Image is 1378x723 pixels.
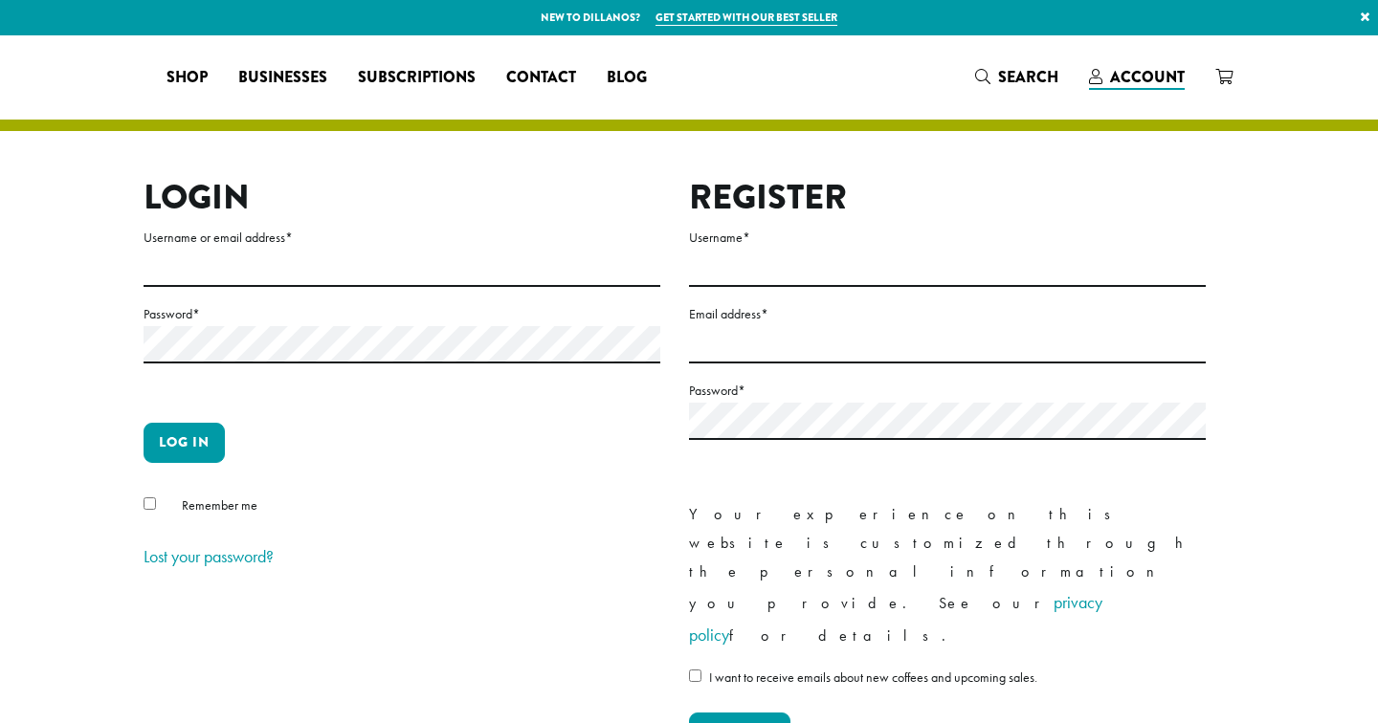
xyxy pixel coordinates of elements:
[689,302,1206,326] label: Email address
[689,591,1102,646] a: privacy policy
[689,669,701,682] input: I want to receive emails about new coffees and upcoming sales.
[144,545,274,567] a: Lost your password?
[656,10,837,26] a: Get started with our best seller
[144,423,225,463] button: Log in
[167,66,208,90] span: Shop
[144,177,660,218] h2: Login
[151,62,223,93] a: Shop
[689,500,1206,651] p: Your experience on this website is customized through the personal information you provide. See o...
[144,226,660,250] label: Username or email address
[506,66,576,90] span: Contact
[689,379,1206,403] label: Password
[238,66,327,90] span: Businesses
[960,61,1074,93] a: Search
[182,496,257,514] span: Remember me
[1110,66,1185,88] span: Account
[689,226,1206,250] label: Username
[358,66,476,90] span: Subscriptions
[689,177,1206,218] h2: Register
[998,66,1058,88] span: Search
[709,668,1037,686] span: I want to receive emails about new coffees and upcoming sales.
[607,66,647,90] span: Blog
[144,302,660,326] label: Password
